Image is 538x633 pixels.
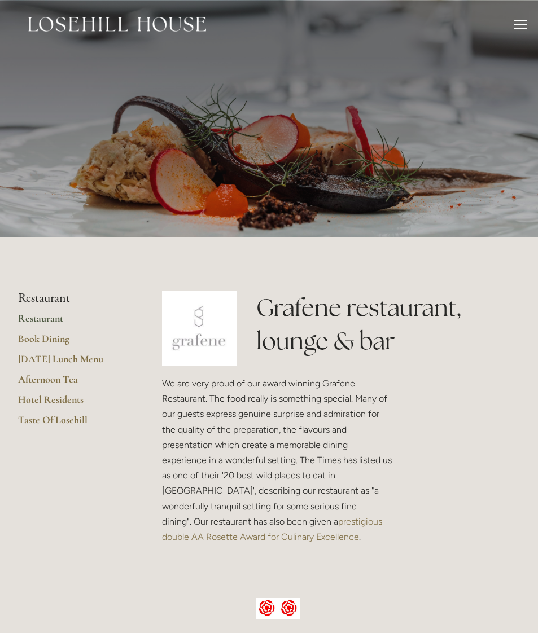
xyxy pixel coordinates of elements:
img: AA culinary excellence.jpg [256,598,300,618]
a: Taste Of Losehill [18,414,126,434]
a: [DATE] Lunch Menu [18,353,126,373]
a: Afternoon Tea [18,373,126,393]
img: grafene.jpg [162,291,237,366]
img: Losehill House [28,17,206,32]
p: We are very proud of our award winning Grafene Restaurant. The food really is something special. ... [162,376,394,544]
h1: Grafene restaurant, lounge & bar [256,291,520,358]
li: Restaurant [18,291,126,306]
a: Restaurant [18,312,126,332]
a: Hotel Residents [18,393,126,414]
a: Book Dining [18,332,126,353]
